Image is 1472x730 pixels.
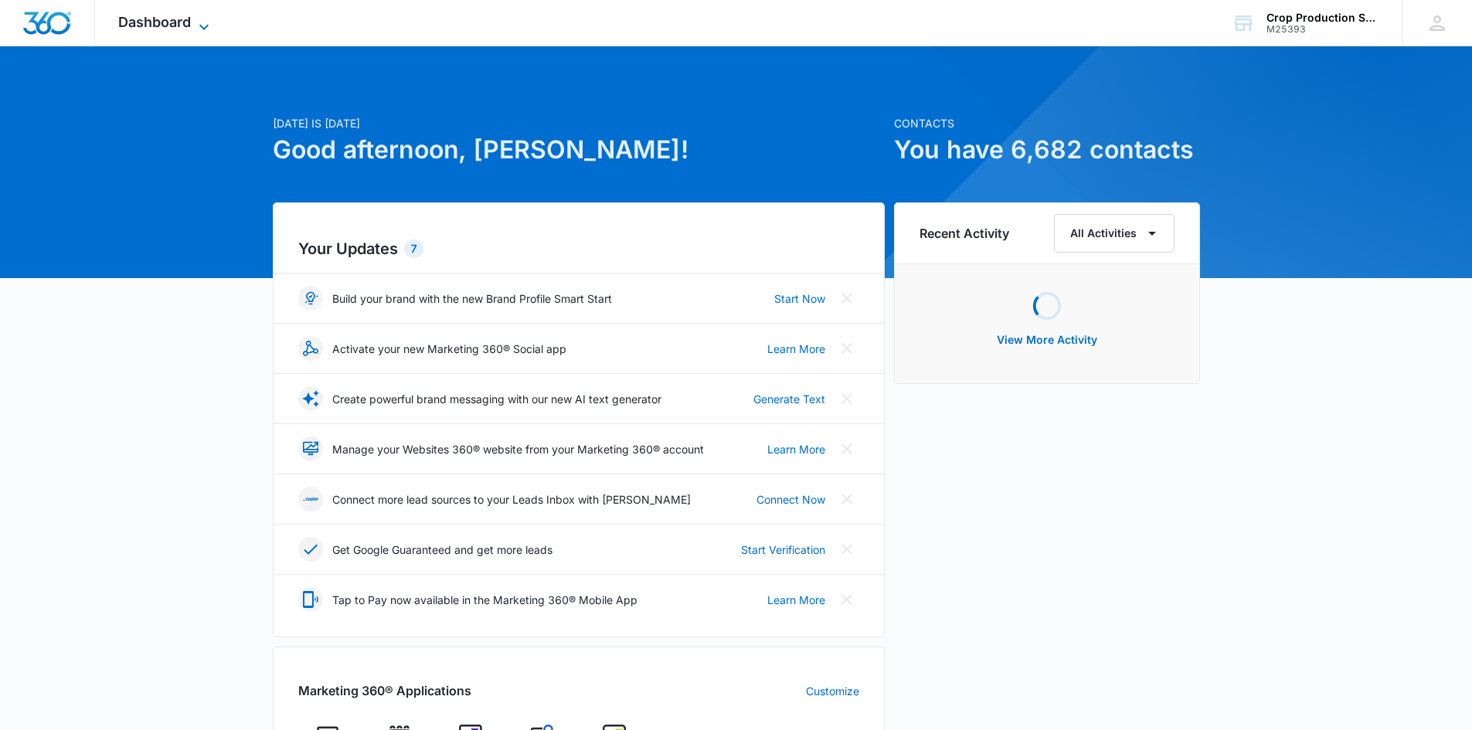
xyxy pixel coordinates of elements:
[332,391,661,407] p: Create powerful brand messaging with our new AI text generator
[298,681,471,700] h2: Marketing 360® Applications
[835,286,859,311] button: Close
[767,341,825,357] a: Learn More
[1266,12,1379,24] div: account name
[332,542,552,558] p: Get Google Guaranteed and get more leads
[835,436,859,461] button: Close
[981,321,1113,358] button: View More Activity
[767,592,825,608] a: Learn More
[332,441,704,457] p: Manage your Websites 360® website from your Marketing 360® account
[894,115,1200,131] p: Contacts
[741,542,825,558] a: Start Verification
[332,592,637,608] p: Tap to Pay now available in the Marketing 360® Mobile App
[835,537,859,562] button: Close
[767,441,825,457] a: Learn More
[835,336,859,361] button: Close
[920,224,1009,243] h6: Recent Activity
[1054,214,1175,253] button: All Activities
[806,683,859,699] a: Customize
[332,491,691,508] p: Connect more lead sources to your Leads Inbox with [PERSON_NAME]
[298,237,859,260] h2: Your Updates
[835,386,859,411] button: Close
[835,587,859,612] button: Close
[118,14,191,30] span: Dashboard
[404,239,423,258] div: 7
[332,290,612,307] p: Build your brand with the new Brand Profile Smart Start
[894,131,1200,168] h1: You have 6,682 contacts
[756,491,825,508] a: Connect Now
[1266,24,1379,35] div: account id
[835,487,859,511] button: Close
[774,290,825,307] a: Start Now
[753,391,825,407] a: Generate Text
[273,131,885,168] h1: Good afternoon, [PERSON_NAME]!
[273,115,885,131] p: [DATE] is [DATE]
[332,341,566,357] p: Activate your new Marketing 360® Social app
